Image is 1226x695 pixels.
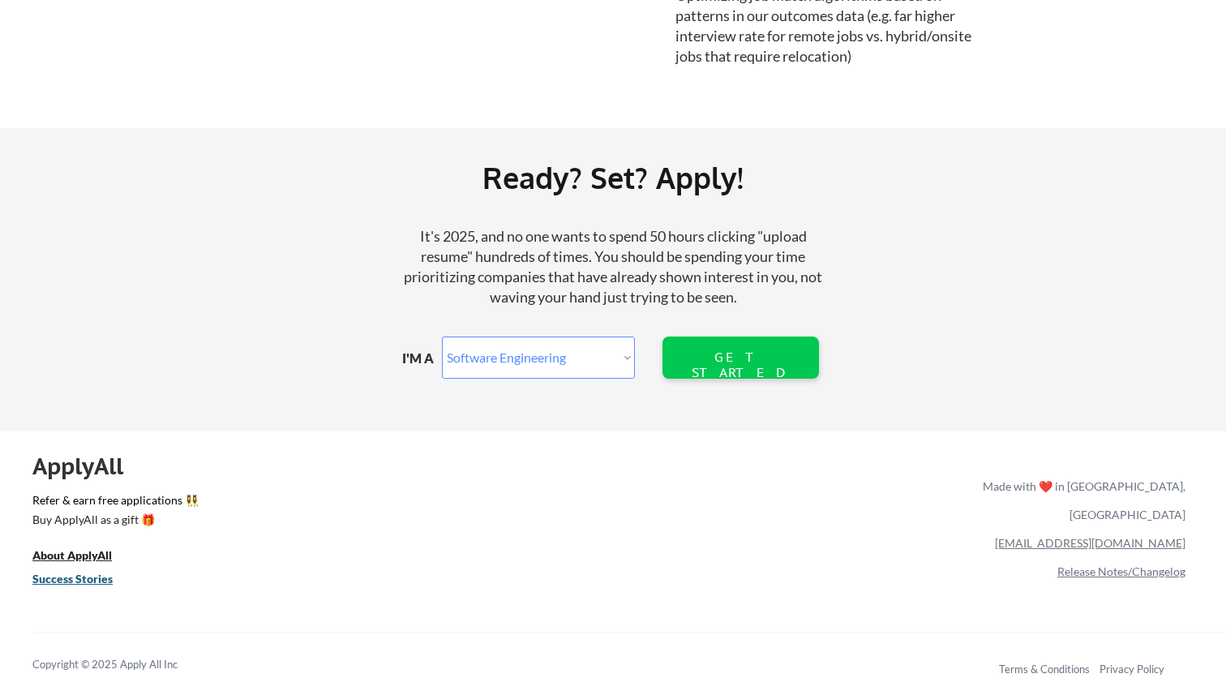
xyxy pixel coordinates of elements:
[1100,663,1164,676] a: Privacy Policy
[32,512,195,532] a: Buy ApplyAll as a gift 🎁
[402,350,446,367] div: I'M A
[32,572,113,586] u: Success Stories
[227,154,999,201] div: Ready? Set? Apply!
[32,495,644,512] a: Refer & earn free applications 👯‍♀️
[32,548,112,562] u: About ApplyAll
[976,472,1185,529] div: Made with ❤️ in [GEOGRAPHIC_DATA], [GEOGRAPHIC_DATA]
[995,536,1185,550] a: [EMAIL_ADDRESS][DOMAIN_NAME]
[1057,564,1185,578] a: Release Notes/Changelog
[999,663,1090,676] a: Terms & Conditions
[32,514,195,526] div: Buy ApplyAll as a gift 🎁
[397,226,829,308] div: It's 2025, and no one wants to spend 50 hours clicking "upload resume" hundreds of times. You sho...
[32,547,135,568] a: About ApplyAll
[688,350,792,380] div: GET STARTED
[32,453,142,480] div: ApplyAll
[32,571,135,591] a: Success Stories
[32,657,219,673] div: Copyright © 2025 Apply All Inc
